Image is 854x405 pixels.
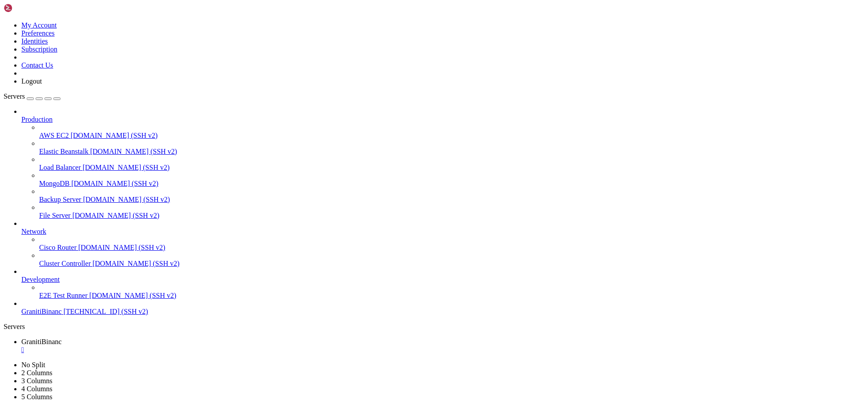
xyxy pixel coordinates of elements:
li: GranitiBinanc [TECHNICAL_ID] (SSH v2) [21,300,850,316]
a: GranitiBinanc [21,338,850,354]
li: AWS EC2 [DOMAIN_NAME] (SSH v2) [39,124,850,140]
a: File Server [DOMAIN_NAME] (SSH v2) [39,212,850,220]
a: My Account [21,21,57,29]
a: MongoDB [DOMAIN_NAME] (SSH v2) [39,180,850,188]
li: Production [21,108,850,220]
a: E2E Test Runner [DOMAIN_NAME] (SSH v2) [39,292,850,300]
span: [DOMAIN_NAME] (SSH v2) [89,292,177,299]
a: Cluster Controller [DOMAIN_NAME] (SSH v2) [39,260,850,268]
li: File Server [DOMAIN_NAME] (SSH v2) [39,204,850,220]
span: [DOMAIN_NAME] (SSH v2) [83,196,170,203]
li: Backup Server [DOMAIN_NAME] (SSH v2) [39,188,850,204]
li: E2E Test Runner [DOMAIN_NAME] (SSH v2) [39,284,850,300]
a: GranitiBinanc [TECHNICAL_ID] (SSH v2) [21,308,850,316]
a: 4 Columns [21,385,52,393]
span: AWS EC2 [39,132,69,139]
a: Contact Us [21,61,53,69]
a: Identities [21,37,48,45]
span: File Server [39,212,71,219]
span: Load Balancer [39,164,81,171]
a:  [21,346,850,354]
a: Cisco Router [DOMAIN_NAME] (SSH v2) [39,244,850,252]
span: GranitiBinanc [21,338,62,345]
li: Cluster Controller [DOMAIN_NAME] (SSH v2) [39,252,850,268]
span: [TECHNICAL_ID] (SSH v2) [64,308,148,315]
a: Elastic Beanstalk [DOMAIN_NAME] (SSH v2) [39,148,850,156]
div: Servers [4,323,850,331]
a: No Split [21,361,45,369]
span: GranitiBinanc [21,308,62,315]
span: Cisco Router [39,244,77,251]
a: Preferences [21,29,55,37]
span: [DOMAIN_NAME] (SSH v2) [78,244,165,251]
span: Backup Server [39,196,81,203]
span: Network [21,228,46,235]
li: Development [21,268,850,300]
li: Elastic Beanstalk [DOMAIN_NAME] (SSH v2) [39,140,850,156]
li: Network [21,220,850,268]
li: MongoDB [DOMAIN_NAME] (SSH v2) [39,172,850,188]
a: Development [21,276,850,284]
span: [DOMAIN_NAME] (SSH v2) [73,212,160,219]
span: [DOMAIN_NAME] (SSH v2) [71,132,158,139]
a: Production [21,116,850,124]
span: MongoDB [39,180,69,187]
span: Development [21,276,60,283]
a: Subscription [21,45,57,53]
span: Cluster Controller [39,260,91,267]
a: 3 Columns [21,377,52,385]
li: Load Balancer [DOMAIN_NAME] (SSH v2) [39,156,850,172]
span: Servers [4,92,25,100]
a: 5 Columns [21,393,52,401]
span: Elastic Beanstalk [39,148,89,155]
a: Network [21,228,850,236]
span: [DOMAIN_NAME] (SSH v2) [83,164,170,171]
span: [DOMAIN_NAME] (SSH v2) [93,260,180,267]
span: Production [21,116,52,123]
a: AWS EC2 [DOMAIN_NAME] (SSH v2) [39,132,850,140]
img: Shellngn [4,4,55,12]
a: Backup Server [DOMAIN_NAME] (SSH v2) [39,196,850,204]
li: Cisco Router [DOMAIN_NAME] (SSH v2) [39,236,850,252]
span: [DOMAIN_NAME] (SSH v2) [71,180,158,187]
a: Load Balancer [DOMAIN_NAME] (SSH v2) [39,164,850,172]
a: 2 Columns [21,369,52,377]
a: Servers [4,92,60,100]
span: [DOMAIN_NAME] (SSH v2) [90,148,177,155]
span: E2E Test Runner [39,292,88,299]
a: Logout [21,77,42,85]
